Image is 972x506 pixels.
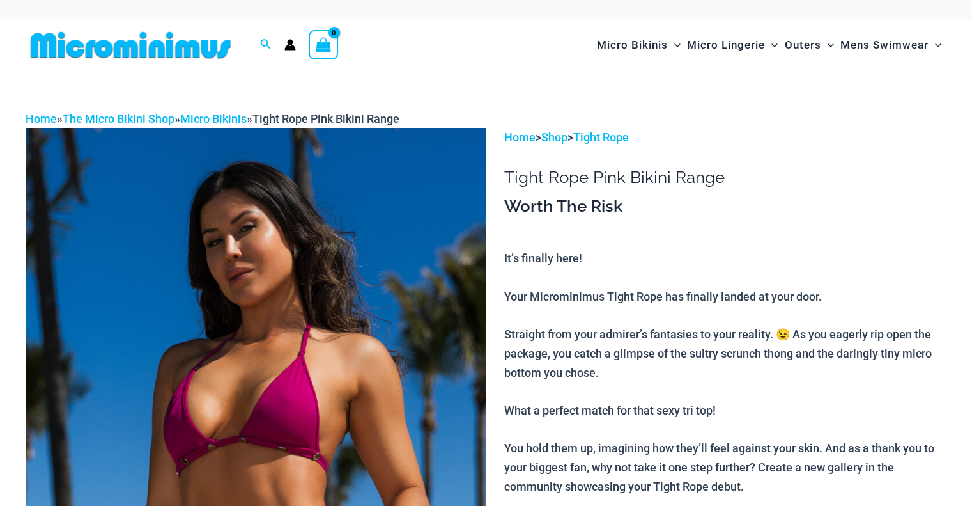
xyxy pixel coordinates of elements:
span: Mens Swimwear [840,29,929,61]
a: Micro BikinisMenu ToggleMenu Toggle [594,26,684,65]
a: View Shopping Cart, empty [309,30,338,59]
p: > > [504,128,946,147]
a: Micro Bikinis [180,112,247,125]
span: Menu Toggle [821,29,834,61]
a: OutersMenu ToggleMenu Toggle [782,26,837,65]
h1: Tight Rope Pink Bikini Range [504,168,946,187]
a: Mens SwimwearMenu ToggleMenu Toggle [837,26,945,65]
a: Search icon link [260,37,272,53]
span: Outers [785,29,821,61]
h3: Worth The Risk [504,196,946,217]
nav: Site Navigation [592,24,946,67]
a: Account icon link [284,39,296,51]
a: Shop [541,130,567,144]
a: Tight Rope [573,130,629,144]
a: Home [26,112,57,125]
a: Home [504,130,536,144]
span: Micro Bikinis [597,29,668,61]
img: MM SHOP LOGO FLAT [26,31,236,59]
span: Menu Toggle [929,29,941,61]
a: The Micro Bikini Shop [63,112,174,125]
span: Tight Rope Pink Bikini Range [252,112,399,125]
span: Menu Toggle [765,29,778,61]
span: Menu Toggle [668,29,681,61]
a: Micro LingerieMenu ToggleMenu Toggle [684,26,781,65]
span: Micro Lingerie [687,29,765,61]
span: » » » [26,112,399,125]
